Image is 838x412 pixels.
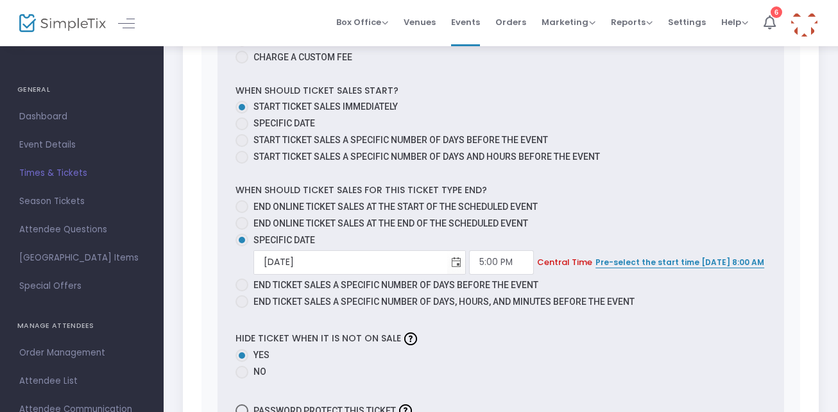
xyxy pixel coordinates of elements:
span: Help [721,16,748,28]
label: Hide ticket when it is not on sale [235,329,420,348]
span: End ticket sales a specific number of days before the event [253,280,538,290]
span: No [248,365,266,379]
h4: MANAGE ATTENDEES [17,313,146,339]
span: Special Offers [19,278,144,295]
span: Pre-select the start time [DATE] 8:00 AM [595,257,764,268]
span: Event Details [19,137,144,153]
span: Attendee List [19,373,144,390]
span: Venues [404,6,436,39]
span: End ticket sales a specific number of days, hours, and minutes before the event [253,296,635,307]
span: Reports [611,16,653,28]
input: End Date [254,249,447,275]
span: Events [451,6,480,39]
span: [GEOGRAPHIC_DATA] Items [19,250,144,266]
span: Settings [668,6,706,39]
span: End online ticket sales at the start of the scheduled event [253,202,538,212]
span: Specific Date [253,235,315,245]
button: Toggle calendar [447,250,465,276]
span: Start ticket sales a specific number of days and hours before the event [253,151,600,162]
span: Start ticket sales immediately [253,101,398,112]
span: Dashboard [19,108,144,125]
input: End Time [469,250,534,275]
span: Central Time [537,256,592,268]
label: When should ticket sales for this ticket type end? [235,184,487,197]
span: Marketing [542,16,595,28]
img: question-mark [404,332,417,345]
span: Season Tickets [19,193,144,210]
h4: GENERAL [17,77,146,103]
span: Attendee Questions [19,221,144,238]
span: Orders [495,6,526,39]
span: Times & Tickets [19,165,144,182]
label: When should ticket sales start? [235,84,398,98]
span: Charge a custom fee [248,51,352,64]
span: End online ticket sales at the end of the scheduled event [253,218,528,228]
span: Specific Date [253,118,315,128]
span: Start ticket sales a specific number of days before the event [253,135,548,145]
span: Yes [248,348,269,362]
span: Order Management [19,345,144,361]
span: Box Office [336,16,388,28]
div: 6 [771,6,782,18]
